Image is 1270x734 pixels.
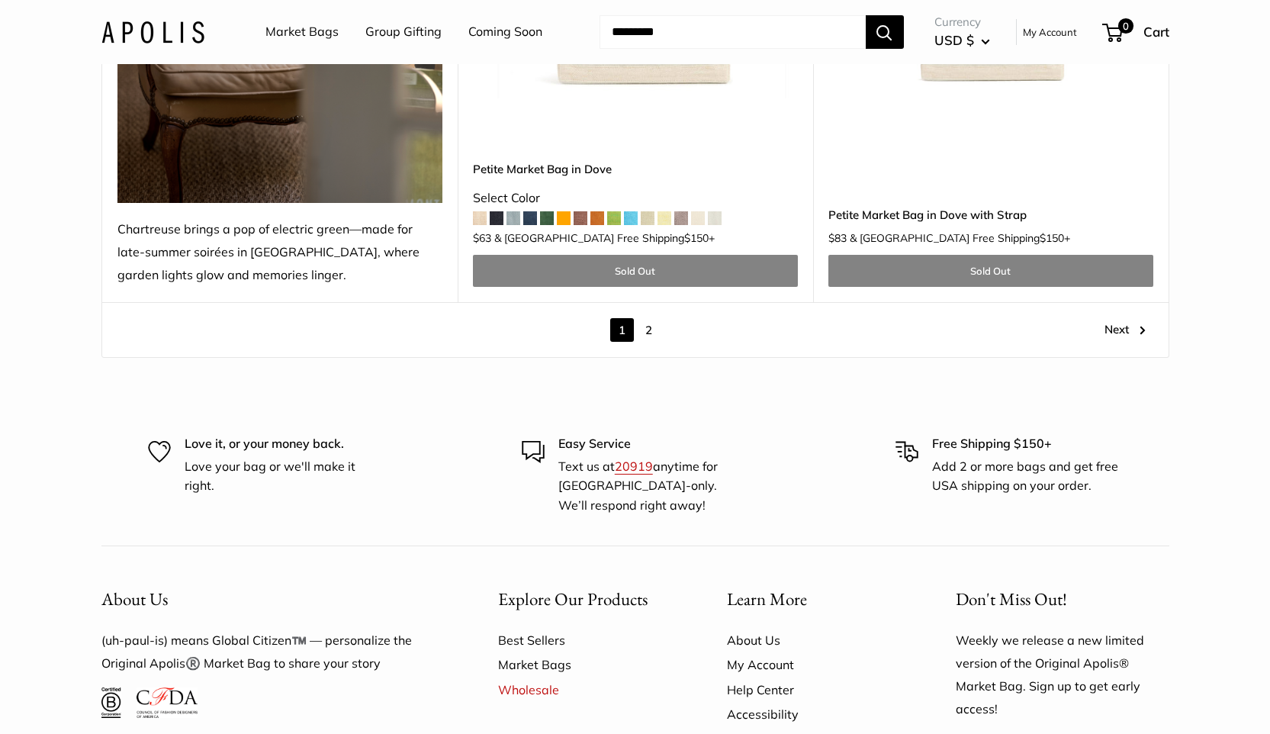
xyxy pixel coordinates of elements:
span: $63 [473,231,491,245]
p: Free Shipping $150+ [932,434,1123,454]
span: 0 [1117,18,1133,34]
span: $150 [1040,231,1064,245]
a: About Us [727,628,902,652]
img: Certified B Corporation [101,687,122,718]
p: Love your bag or we'll make it right. [185,457,375,496]
img: Council of Fashion Designers of America Member [137,687,197,718]
span: & [GEOGRAPHIC_DATA] Free Shipping + [850,233,1070,243]
a: Coming Soon [468,21,542,43]
a: 2 [637,318,661,342]
button: Search [866,15,904,49]
a: My Account [727,652,902,677]
a: Group Gifting [365,21,442,43]
span: USD $ [934,32,974,48]
input: Search... [600,15,866,49]
a: Market Bags [265,21,339,43]
span: Learn More [727,588,807,610]
a: Sold Out [473,255,798,287]
button: Explore Our Products [498,584,674,614]
span: $150 [684,231,709,245]
a: Best Sellers [498,628,674,652]
p: Easy Service [558,434,749,454]
a: Wholesale [498,678,674,702]
a: Next [1104,318,1146,342]
button: Learn More [727,584,902,614]
div: Select Color [473,187,798,210]
button: About Us [101,584,445,614]
span: & [GEOGRAPHIC_DATA] Free Shipping + [494,233,715,243]
span: Explore Our Products [498,588,648,610]
p: Weekly we release a new limited version of the Original Apolis® Market Bag. Sign up to get early ... [956,629,1169,721]
span: About Us [101,588,168,610]
span: Currency [934,11,990,33]
span: 1 [610,318,634,342]
a: Sold Out [828,255,1153,287]
p: Love it, or your money back. [185,434,375,454]
a: Petite Market Bag in Dove [473,160,798,178]
span: Cart [1143,24,1169,40]
a: 20919 [615,459,653,474]
button: USD $ [934,28,990,53]
a: Petite Market Bag in Dove with Strap [828,206,1153,224]
a: Help Center [727,678,902,702]
img: Apolis [101,21,204,43]
a: 0 Cart [1104,20,1169,44]
a: My Account [1023,23,1077,41]
a: Accessibility [727,702,902,726]
p: Add 2 or more bags and get free USA shipping on your order. [932,457,1123,496]
p: Don't Miss Out! [956,584,1169,614]
a: Market Bags [498,652,674,677]
span: $83 [828,231,847,245]
p: Text us at anytime for [GEOGRAPHIC_DATA]-only. We’ll respond right away! [558,457,749,516]
p: (uh-paul-is) means Global Citizen™️ — personalize the Original Apolis®️ Market Bag to share your ... [101,629,445,675]
div: Chartreuse brings a pop of electric green—made for late-summer soirées in [GEOGRAPHIC_DATA], wher... [117,218,442,287]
